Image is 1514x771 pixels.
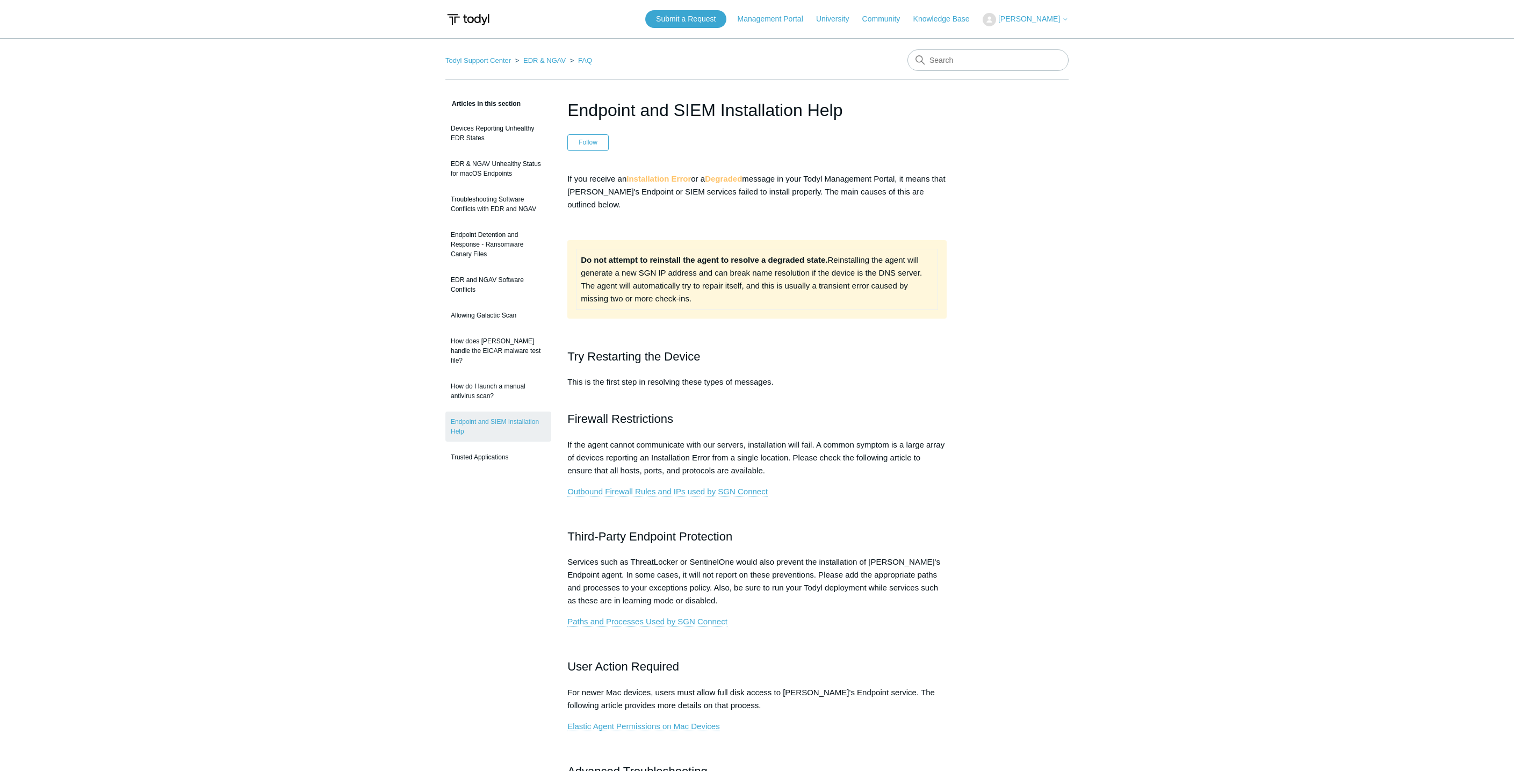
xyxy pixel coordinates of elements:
a: EDR & NGAV [523,56,566,64]
a: Submit a Request [645,10,726,28]
h2: Firewall Restrictions [567,409,947,428]
a: How does [PERSON_NAME] handle the EICAR malware test file? [445,331,551,371]
a: Endpoint and SIEM Installation Help [445,412,551,442]
strong: Do not attempt to reinstall the agent to resolve a degraded state. [581,255,827,264]
a: Todyl Support Center [445,56,511,64]
p: If you receive an or a message in your Todyl Management Portal, it means that [PERSON_NAME]'s End... [567,172,947,211]
span: [PERSON_NAME] [998,15,1060,23]
p: This is the first step in resolving these types of messages. [567,376,947,401]
h1: Endpoint and SIEM Installation Help [567,97,947,123]
a: Community [862,13,911,25]
a: Knowledge Base [913,13,981,25]
input: Search [907,49,1069,71]
span: Articles in this section [445,100,521,107]
img: Todyl Support Center Help Center home page [445,10,491,30]
h2: User Action Required [567,657,947,676]
a: Endpoint Detention and Response - Ransomware Canary Files [445,225,551,264]
a: Management Portal [738,13,814,25]
a: EDR & NGAV Unhealthy Status for macOS Endpoints [445,154,551,184]
a: Devices Reporting Unhealthy EDR States [445,118,551,148]
a: Outbound Firewall Rules and IPs used by SGN Connect [567,487,768,496]
a: Troubleshooting Software Conflicts with EDR and NGAV [445,189,551,219]
a: Paths and Processes Used by SGN Connect [567,617,727,626]
button: [PERSON_NAME] [983,13,1069,26]
a: University [816,13,860,25]
li: EDR & NGAV [513,56,568,64]
p: If the agent cannot communicate with our servers, installation will fail. A common symptom is a l... [567,438,947,477]
a: EDR and NGAV Software Conflicts [445,270,551,300]
a: How do I launch a manual antivirus scan? [445,376,551,406]
a: Allowing Galactic Scan [445,305,551,326]
strong: Degraded [705,174,742,183]
a: Elastic Agent Permissions on Mac Devices [567,722,719,731]
li: Todyl Support Center [445,56,513,64]
td: Reinstalling the agent will generate a new SGN IP address and can break name resolution if the de... [576,249,938,309]
p: Services such as ThreatLocker or SentinelOne would also prevent the installation of [PERSON_NAME]... [567,556,947,607]
li: FAQ [568,56,592,64]
a: Trusted Applications [445,447,551,467]
p: For newer Mac devices, users must allow full disk access to [PERSON_NAME]'s Endpoint service. The... [567,686,947,712]
h2: Try Restarting the Device [567,347,947,366]
a: FAQ [578,56,592,64]
strong: Installation Error [626,174,691,183]
h2: Third-Party Endpoint Protection [567,527,947,546]
button: Follow Article [567,134,609,150]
